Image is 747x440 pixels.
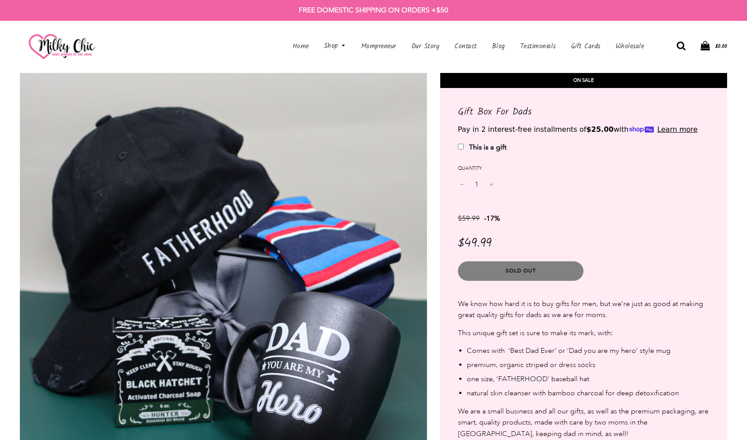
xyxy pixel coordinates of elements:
[701,41,727,52] a: $0.00
[469,143,507,151] b: This is a gift
[440,73,727,88] div: On Sale
[286,37,316,57] a: Home
[458,298,709,321] p: We know how hard it is to buy gifts for men, but we’re just as good at making great quality gifts...
[354,37,403,57] a: Mompreneur
[564,37,607,57] a: Gift Cards
[514,37,563,57] a: Testimonials
[609,37,644,57] a: Wholesale
[448,37,484,57] a: Contact
[506,268,536,274] span: Sold Out
[405,37,446,57] a: Our Story
[467,345,709,357] li: Comes with ‘Best Dad Ever’ or ‘Dad you are my hero’ style mug
[481,213,500,224] span: -
[458,261,584,281] button: Sold Out
[29,34,95,59] img: milkychic
[458,406,709,440] p: We are a small business and all our gifts, as well as the premium packaging, are smart, quality p...
[485,37,512,57] a: Blog
[715,42,727,50] span: $0.00
[467,374,709,385] li: one size, ‘FATHERHOOD’ baseball hat
[467,360,709,371] li: premium, organic striped or dress socks
[486,214,500,222] span: 17%
[458,233,492,253] span: $49.99
[458,106,709,119] h1: Gift Box For Dads
[458,328,709,339] p: This unique gift set is sure to make its mark, with:
[317,36,353,56] a: Shop
[467,388,709,399] li: natural skin cleanser with bamboo charcoal for deep detoxification
[458,165,482,173] label: Quantity
[458,144,464,149] input: This is a gift
[458,214,480,223] span: $59.99
[458,177,495,193] input: quantity
[299,6,448,14] strong: FREE DOMESTIC SHIPPING ON ORDERS +$50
